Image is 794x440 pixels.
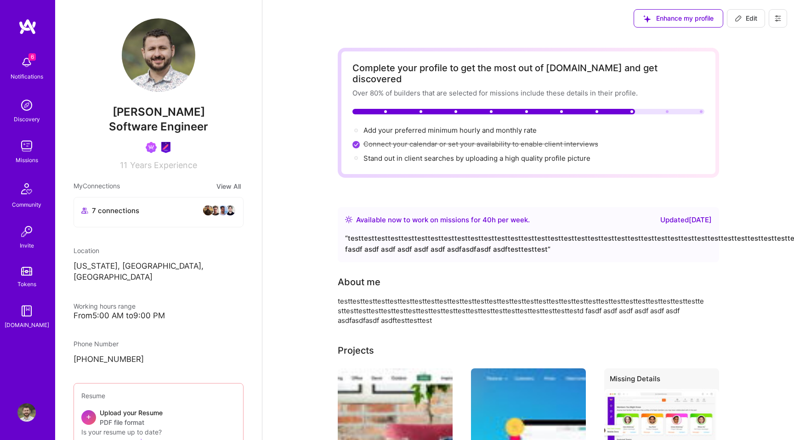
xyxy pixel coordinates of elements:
button: Enhance my profile [634,9,723,28]
img: Availability [345,216,352,223]
img: bell [17,53,36,72]
div: Over 80% of builders that are selected for missions include these details in their profile. [352,88,704,98]
span: [PERSON_NAME] [74,105,244,119]
span: 11 [120,160,127,170]
span: Enhance my profile [643,14,714,23]
img: avatar [217,205,228,216]
span: PDF file format [100,417,163,427]
span: Working hours range [74,302,136,310]
div: From 5:00 AM to 9:00 PM [74,311,244,321]
img: logo [18,18,37,35]
p: [US_STATE], [GEOGRAPHIC_DATA], [GEOGRAPHIC_DATA] [74,261,244,283]
div: [DOMAIN_NAME] [5,320,49,330]
img: Community [16,178,38,200]
i: icon Collaborator [81,207,88,214]
img: discovery [17,96,36,114]
span: Resume [81,392,105,400]
span: Phone Number [74,340,119,348]
p: [PHONE_NUMBER] [74,354,244,365]
span: + [86,412,91,421]
img: guide book [17,302,36,320]
div: Missions [16,155,38,165]
div: “ testtesttesttesttesttesttesttesttesttesttesttesttesttesttesttesttesttesttesttesttesttesttesttes... [345,233,712,255]
img: Product Design Guild [160,142,171,153]
img: Been on Mission [146,142,157,153]
div: testtesttesttesttesttesttesttesttesttesttesttesttesttesttesttesttesttesttesttesttesttesttesttestt... [338,296,705,325]
div: Notifications [11,72,43,81]
span: Edit [735,14,757,23]
a: User Avatar [15,403,38,422]
span: Software Engineer [109,120,208,133]
div: Missing Details [604,368,719,393]
button: View All [214,181,244,192]
img: Invite [17,222,36,241]
span: 6 [28,53,36,61]
button: Edit [727,9,765,28]
div: Community [12,200,41,209]
div: Complete your profile to get the most out of [DOMAIN_NAME] and get discovered [352,62,704,85]
div: Invite [20,241,34,250]
img: teamwork [17,137,36,155]
img: avatar [203,205,214,216]
div: Discovery [14,114,40,124]
div: Tokens [17,279,36,289]
div: Is your resume up to date? [81,427,236,437]
span: 40 [482,215,492,224]
div: Stand out in client searches by uploading a high quality profile picture [363,153,590,163]
div: Available now to work on missions for h per week . [356,214,530,226]
div: Upload your Resume [100,408,163,427]
div: Projects [338,344,374,357]
span: 7 connections [92,206,139,215]
div: About me [338,275,380,289]
img: avatar [225,205,236,216]
img: avatar [210,205,221,216]
div: Location [74,246,244,255]
img: User Avatar [17,403,36,422]
button: 7 connectionsavataravataravataravatar [74,197,244,227]
img: tokens [21,267,32,276]
div: +Upload your ResumePDF file format [81,408,236,427]
span: My Connections [74,181,120,192]
img: User Avatar [122,18,195,92]
span: Years Experience [130,160,197,170]
i: icon SuggestedTeams [643,15,651,23]
div: Updated [DATE] [660,214,712,226]
span: Add your preferred minimum hourly and monthly rate [363,126,537,135]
